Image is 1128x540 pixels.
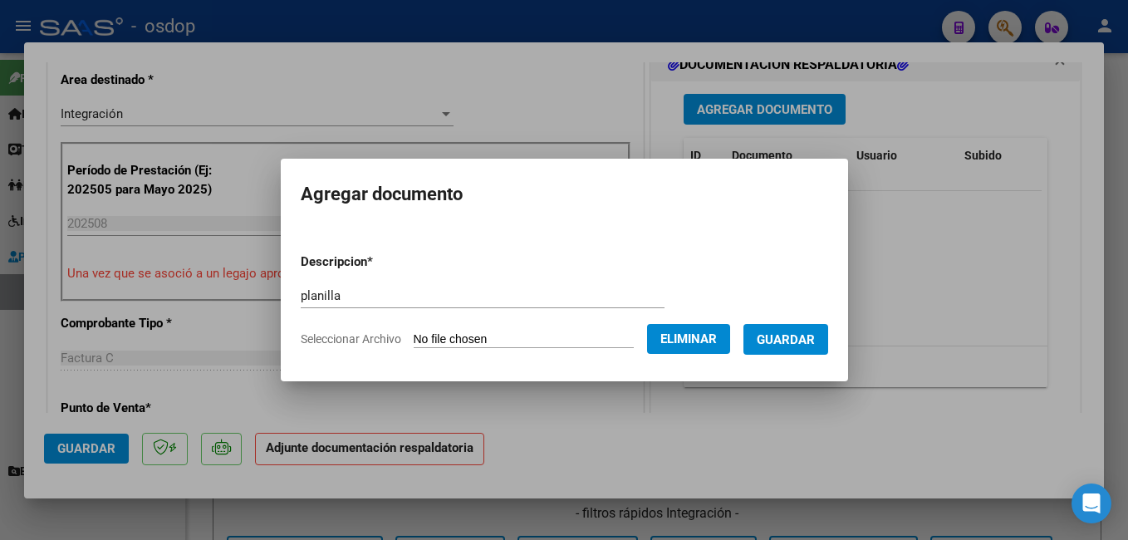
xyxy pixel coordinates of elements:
[743,324,828,355] button: Guardar
[1072,484,1111,523] div: Open Intercom Messenger
[647,324,730,354] button: Eliminar
[660,331,717,346] span: Eliminar
[301,332,401,346] span: Seleccionar Archivo
[301,253,459,272] p: Descripcion
[301,179,828,210] h2: Agregar documento
[757,332,815,347] span: Guardar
